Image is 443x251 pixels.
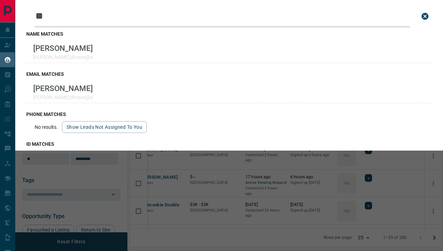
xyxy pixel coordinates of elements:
[26,71,432,77] h3: email matches
[33,44,93,53] p: [PERSON_NAME]
[26,141,432,147] h3: id matches
[33,95,93,100] p: [PERSON_NAME].dhvaxx@x
[33,84,93,93] p: [PERSON_NAME]
[26,111,432,117] h3: phone matches
[418,9,432,23] button: close search bar
[33,54,93,60] p: [PERSON_NAME].dhvaxx@x
[26,31,432,37] h3: name matches
[62,121,147,133] button: show leads not assigned to you
[35,124,58,130] p: No results.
